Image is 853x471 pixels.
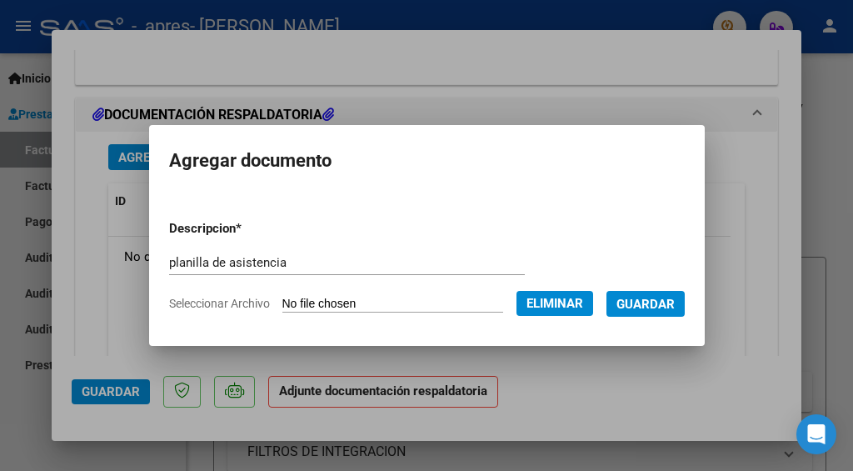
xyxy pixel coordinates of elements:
[616,297,675,312] span: Guardar
[526,296,583,311] span: Eliminar
[606,291,685,317] button: Guardar
[796,414,836,454] div: Open Intercom Messenger
[169,219,324,238] p: Descripcion
[169,145,685,177] h2: Agregar documento
[516,291,593,316] button: Eliminar
[169,297,270,310] span: Seleccionar Archivo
